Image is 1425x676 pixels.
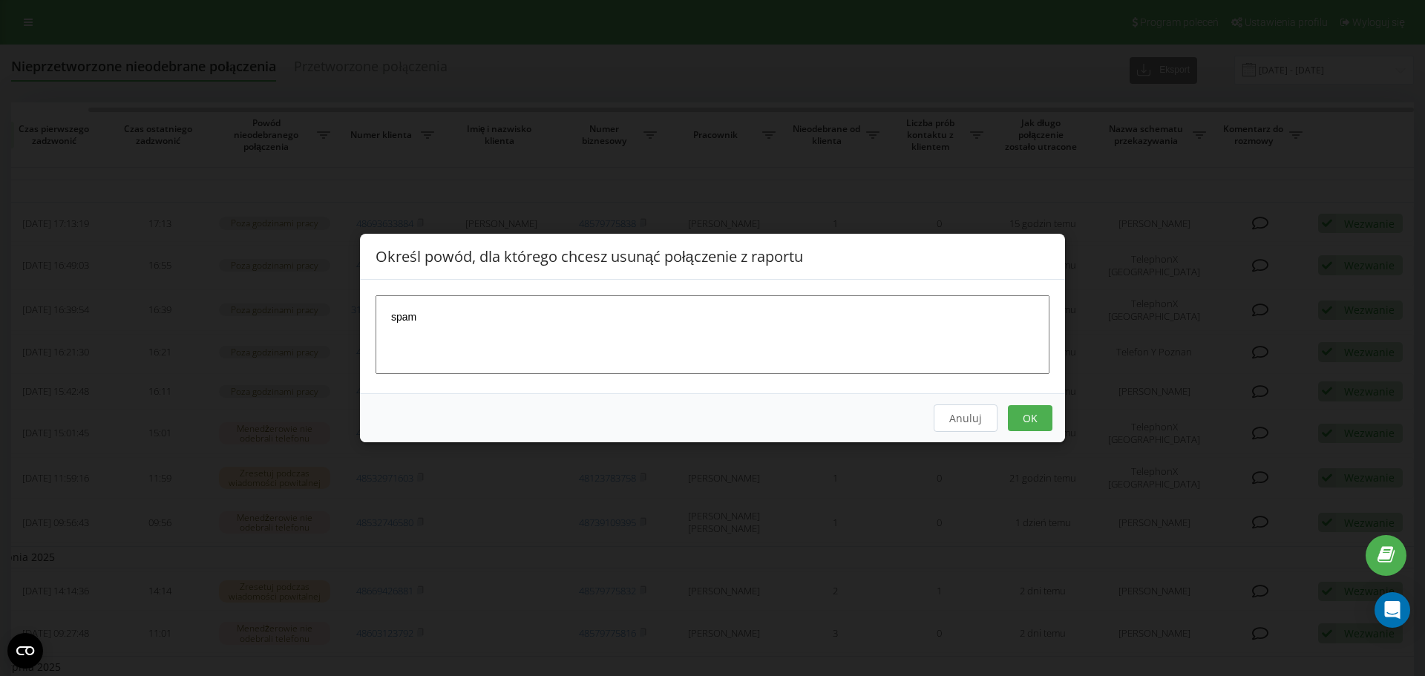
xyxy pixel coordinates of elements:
div: Określ powód, dla którego chcesz usunąć połączenie z raportu [360,234,1065,280]
button: Open CMP widget [7,633,43,669]
button: OK [1008,405,1052,431]
button: Anuluj [934,404,997,432]
textarea: spam [376,295,1049,374]
div: Open Intercom Messenger [1375,592,1410,628]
